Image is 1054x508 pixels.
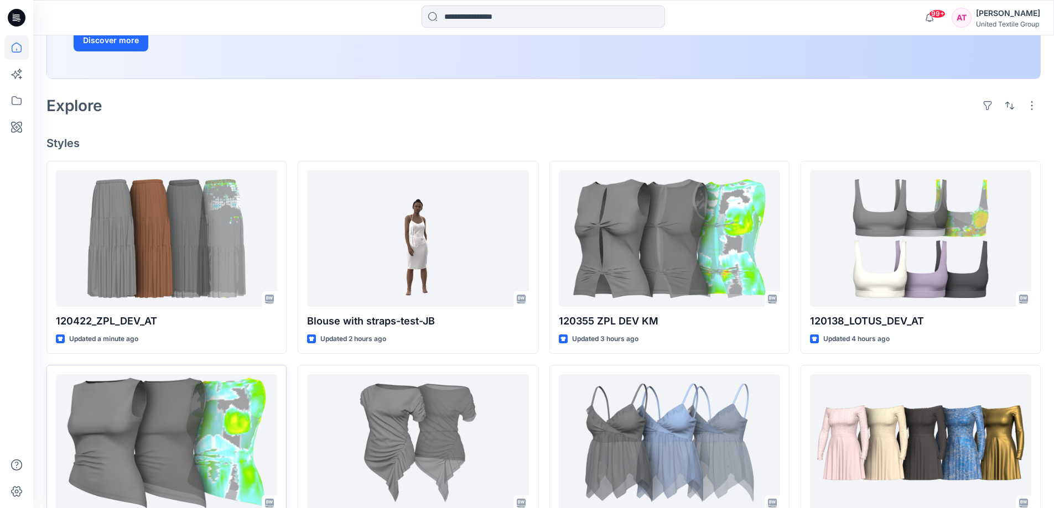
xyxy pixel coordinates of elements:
a: Blouse with straps-test-JB [307,170,528,307]
p: Blouse with straps-test-JB [307,313,528,329]
p: 120422_ZPL_DEV_AT [56,313,277,329]
h2: Explore [46,97,102,114]
p: Updated a minute ago [69,333,138,345]
a: Discover more [74,29,323,51]
a: 120355 ZPL DEV KM [559,170,780,307]
h4: Styles [46,137,1041,150]
a: 120422_ZPL_DEV_AT [56,170,277,307]
div: United Textile Group [976,20,1040,28]
p: Updated 4 hours ago [823,333,890,345]
div: [PERSON_NAME] [976,7,1040,20]
a: 120138_LOTUS_DEV_AT [810,170,1031,307]
button: Discover more [74,29,148,51]
span: 99+ [929,9,946,18]
p: 120355 ZPL DEV KM [559,313,780,329]
div: AT [952,8,972,28]
p: Updated 3 hours ago [572,333,638,345]
p: 120138_LOTUS_DEV_AT [810,313,1031,329]
p: Updated 2 hours ago [320,333,386,345]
